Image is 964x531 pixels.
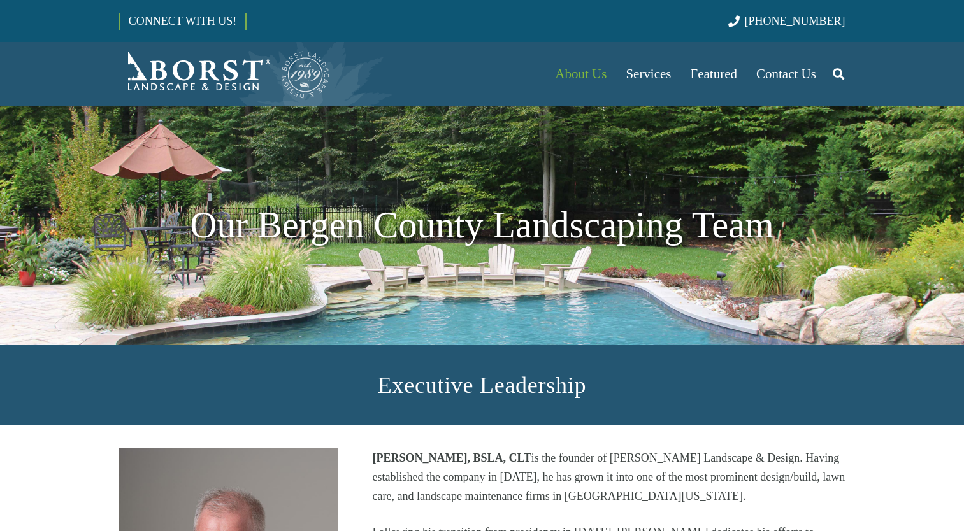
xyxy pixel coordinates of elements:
span: About Us [555,66,607,81]
strong: [PERSON_NAME], BSLA, CLT [372,451,531,464]
a: [PHONE_NUMBER] [728,15,845,27]
a: Borst-Logo [119,48,331,99]
h2: Executive Leadership [119,368,845,402]
a: Services [616,42,680,106]
a: CONNECT WITH US! [120,6,245,36]
a: Contact Us [747,42,826,106]
a: Featured [681,42,747,106]
a: Search [826,58,851,90]
span: [PHONE_NUMBER] [745,15,845,27]
span: Services [626,66,671,81]
span: Featured [691,66,737,81]
h1: Our Bergen County Landscaping Team [119,197,845,253]
a: About Us [545,42,616,106]
p: is the founder of [PERSON_NAME] Landscape & Design. Having established the company in [DATE], he ... [372,448,845,506]
span: Contact Us [756,66,816,81]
